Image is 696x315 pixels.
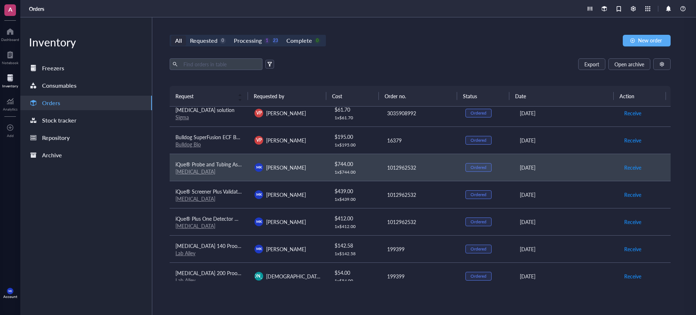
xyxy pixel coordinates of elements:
div: Stock tracker [42,115,76,125]
th: Requested by [248,86,326,106]
div: Processing [234,36,262,46]
td: 1012962532 [381,154,460,181]
span: MK [256,246,262,251]
a: Bulldog Bio [175,141,201,148]
span: MK [256,219,262,224]
td: 199399 [381,235,460,262]
a: Lab Alley [175,249,195,257]
th: Request [170,86,248,106]
div: $ 61.70 [335,105,375,113]
div: [DATE] [520,136,612,144]
td: 1012962532 [381,181,460,208]
div: Freezers [42,63,64,73]
div: 1 x $ 54.00 [335,278,375,284]
span: [PERSON_NAME] [266,191,306,198]
span: MK [256,192,262,197]
span: VP [256,110,262,116]
div: Ordered [471,192,486,198]
a: Inventory [2,72,18,88]
a: Repository [20,130,152,145]
span: Receive [624,191,641,199]
span: iQue® Screener Plus Validation Beads [175,188,260,195]
button: Receive [624,189,642,200]
span: Receive [624,163,641,171]
span: A [8,5,12,14]
div: Consumables [42,80,76,91]
div: Ordered [471,219,486,225]
div: 3035908992 [387,109,454,117]
div: Ordered [471,273,486,279]
span: Receive [624,218,641,226]
a: [MEDICAL_DATA] [175,168,215,175]
div: 0 [314,38,320,44]
a: Lab Alley [175,277,195,284]
div: Analytics [3,107,17,111]
td: 3035908992 [381,99,460,127]
span: Export [584,61,599,67]
button: New order [623,35,671,46]
span: [DEMOGRAPHIC_DATA][PERSON_NAME] [266,273,361,280]
div: $ 412.00 [335,214,375,222]
div: Ordered [471,110,486,116]
div: Notebook [2,61,18,65]
span: New order [638,37,662,43]
div: 16379 [387,136,454,144]
span: Receive [624,109,641,117]
button: Export [578,58,605,70]
div: Ordered [471,137,486,143]
a: Dashboard [1,26,19,42]
a: Consumables [20,78,152,93]
a: Notebook [2,49,18,65]
th: Status [457,86,509,106]
div: [DATE] [520,163,612,171]
a: Freezers [20,61,152,75]
th: Action [614,86,666,106]
div: Repository [42,133,70,143]
div: segmented control [170,35,326,46]
span: iQue® Plus One Detector Maintenance Solution [175,215,283,222]
span: Receive [624,272,641,280]
div: Complete [286,36,312,46]
span: [MEDICAL_DATA] solution [175,106,235,113]
div: Archive [42,150,62,160]
span: MK [8,290,12,293]
span: Request [175,92,233,100]
button: Receive [624,107,642,119]
div: Dashboard [1,37,19,42]
a: Stock tracker [20,113,152,128]
a: Orders [20,96,152,110]
a: Orders [29,5,46,12]
div: $ 744.00 [335,160,375,168]
span: [PERSON_NAME] [241,273,277,279]
div: 23 [272,38,278,44]
div: [DATE] [520,245,612,253]
div: $ 195.00 [335,133,375,141]
div: 1 x $ 744.00 [335,169,375,175]
a: Analytics [3,95,17,111]
th: Cost [326,86,378,106]
div: Requested [190,36,217,46]
span: VP [256,137,262,144]
td: 1012962532 [381,208,460,235]
div: 1 x $ 195.00 [335,142,375,148]
div: 0 [220,38,226,44]
a: Sigma [175,113,189,121]
div: Orders [42,98,60,108]
div: 1012962532 [387,191,454,199]
div: All [175,36,182,46]
div: 199399 [387,245,454,253]
span: Receive [624,136,641,144]
button: Receive [624,134,642,146]
div: Inventory [20,35,152,49]
span: [PERSON_NAME] [266,164,306,171]
span: MK [256,165,262,170]
div: 1 x $ 439.00 [335,196,375,202]
button: Receive [624,216,642,228]
div: $ 54.00 [335,269,375,277]
button: Receive [624,243,642,255]
div: [DATE] [520,272,612,280]
button: Receive [624,270,642,282]
div: Inventory [2,84,18,88]
div: 1 [264,38,270,44]
div: $ 439.00 [335,187,375,195]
